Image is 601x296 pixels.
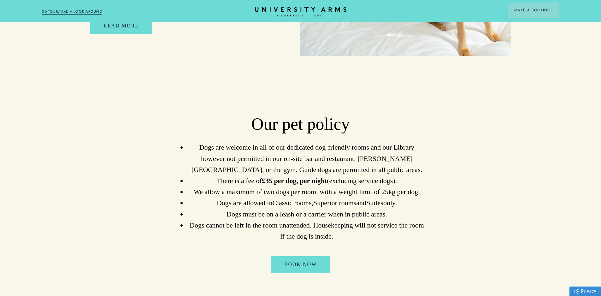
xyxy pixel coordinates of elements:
span: Superior rooms [313,199,356,207]
span: Make a Booking [514,7,553,13]
a: Privacy [569,287,601,296]
a: Read More [90,18,152,34]
button: Make a BookingArrow icon [508,3,559,18]
a: 3D TOUR:TAKE A LOOK AROUND [42,9,102,15]
li: We allow a maximum of two dogs per room, with a weight limit of 25kg per dog. [187,186,427,197]
strong: £35 per dog, per night [262,177,327,185]
h2: Our pet policy [174,114,427,135]
li: Dogs must be on a leash or a carrier when in public areas. [187,209,427,220]
li: Dogs are welcome in all of our dedicated dog-friendly rooms and our Library however not permitted... [187,142,427,175]
li: Dogs cannot be left in the room unattended. Housekeeping will not service the room if the dog is ... [187,220,427,242]
a: Book Now [271,256,330,273]
li: Dogs are allowed in , and only. [187,197,427,208]
span: Suites [366,199,383,207]
span: Classic rooms [272,199,311,207]
a: Home [255,7,346,17]
li: There is a fee of (excluding service dogs). [187,175,427,186]
img: Privacy [574,289,579,294]
img: Arrow icon [551,9,553,11]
